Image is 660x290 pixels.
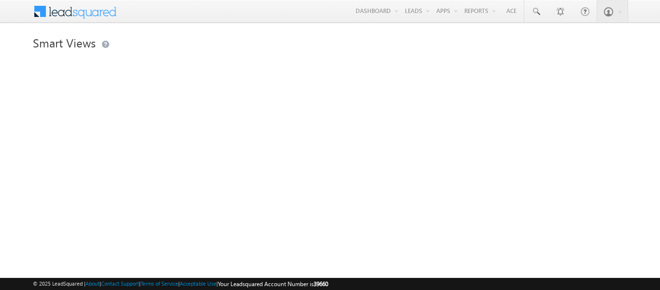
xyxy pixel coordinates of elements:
[314,280,328,288] span: 39660
[86,280,100,287] a: About
[141,280,178,287] a: Terms of Service
[101,280,139,287] a: Contact Support
[33,279,328,289] span: © 2025 LeadSquared | | | | |
[218,280,328,288] span: Your Leadsquared Account Number is
[180,280,216,287] a: Acceptable Use
[33,35,96,50] span: Smart Views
